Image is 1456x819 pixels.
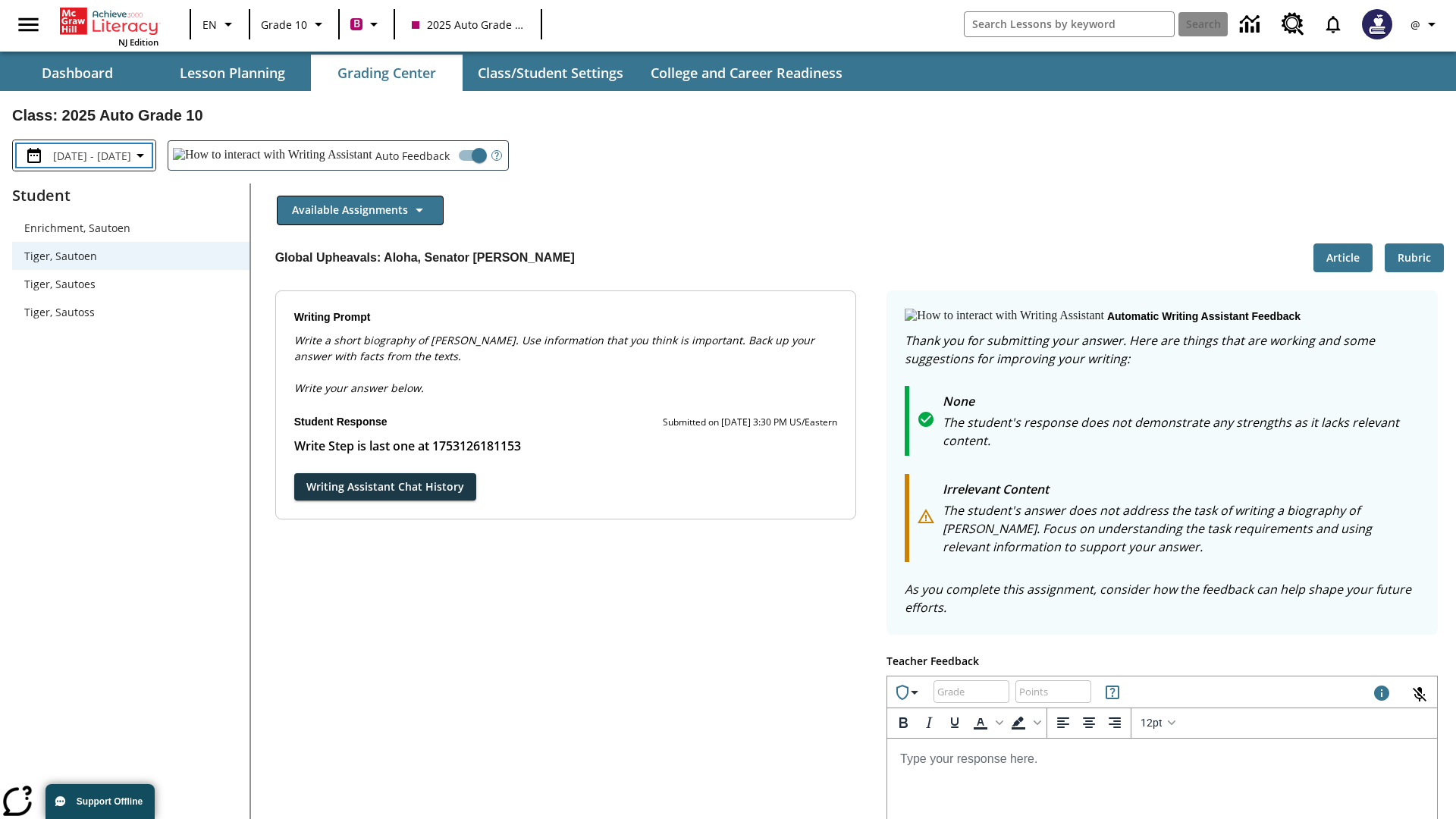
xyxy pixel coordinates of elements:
button: Achievements [887,677,930,708]
a: Data Center [1231,4,1272,45]
span: Support Offline [77,796,143,807]
p: Writing Prompt [294,309,838,326]
button: Class/Student Settings [466,55,635,91]
svg: Collapse Date Range Filter [131,146,149,165]
button: Writing Assistant Chat History [294,473,476,501]
span: Auto Feedback [375,148,450,164]
button: Profile/Settings [1401,11,1450,38]
p: Write your answer below. [294,364,838,396]
div: Tiger, Sautoen [12,242,249,270]
p: None [943,392,1420,413]
p: Student Response [294,414,388,431]
p: Student Response [294,437,838,455]
span: 12pt [1141,717,1163,729]
div: Tiger, Sautoes [12,270,249,298]
button: Available Assignments [277,196,444,225]
a: Home [60,6,158,36]
button: Align left [1050,710,1076,736]
button: Rubric, Will open in new tab [1385,243,1444,273]
div: Background color [1006,710,1043,736]
button: Select the date range menu item [19,146,149,165]
button: Article, Will open in new tab [1313,243,1373,273]
div: Grade: Letters, numbers, %, + and - are allowed. [934,680,1009,703]
span: EN [202,17,217,33]
button: Support Offline [45,784,155,819]
p: Student [12,184,249,208]
p: Automatic writing assistant feedback [1107,309,1301,325]
button: Dashboard [2,55,153,91]
button: Lesson Planning [156,55,308,91]
span: 2025 Auto Grade 10 [412,17,524,33]
input: Points: Must be equal to or less than 25. [1015,671,1091,711]
span: Tiger, Sautoss [24,304,237,320]
span: B [353,14,360,33]
span: @ [1410,17,1420,33]
button: Align center [1076,710,1102,736]
p: Thank you for submitting your answer. Here are things that are working and some suggestions for i... [905,331,1420,368]
div: Enrichment, Sautoen [12,214,249,242]
button: Language: EN, Select a language [196,11,244,38]
button: Select a new avatar [1353,5,1401,44]
p: Global Upheavals: Aloha, Senator [PERSON_NAME] [275,249,575,267]
button: Open Help for Writing Assistant [485,141,508,170]
button: Font sizes [1134,710,1181,736]
button: Grade: Grade 10, Select a grade [255,11,334,38]
p: Teacher Feedback [886,653,1438,670]
p: As you complete this assignment, consider how the feedback can help shape your future efforts. [905,580,1420,617]
img: How to interact with Writing Assistant [173,148,372,163]
a: Resource Center, Will open in new tab [1272,4,1313,45]
button: Italic [916,710,942,736]
button: Open side menu [6,2,51,47]
button: Grading Center [311,55,463,91]
span: Grade 10 [261,17,307,33]
img: How to interact with Writing Assistant [905,309,1104,324]
input: search field [965,12,1174,36]
h2: Class : 2025 Auto Grade 10 [12,103,1444,127]
button: Boost Class color is violet red. Change class color [344,11,389,38]
p: The student's answer does not address the task of writing a biography of [PERSON_NAME]. Focus on ... [943,501,1420,556]
p: The student's response does not demonstrate any strengths as it lacks relevant content. [943,413,1420,450]
p: Write Step is last one at 1753126181153 [294,437,838,455]
button: College and Career Readiness [639,55,855,91]
input: Grade: Letters, numbers, %, + and - are allowed. [934,671,1009,711]
p: Irrelevant Content [943,480,1420,501]
button: Bold [890,710,916,736]
p: Write a short biography of [PERSON_NAME]. Use information that you think is important. Back up yo... [294,332,838,364]
span: Enrichment, Sautoen [24,220,237,236]
button: Underline [942,710,968,736]
p: Submitted on [DATE] 3:30 PM US/Eastern [663,415,837,430]
div: Maximum 1000 characters Press Escape to exit toolbar and use left and right arrow keys to access ... [1373,684,1391,705]
div: Text color [968,710,1006,736]
span: Tiger, Sautoen [24,248,237,264]
button: Click to activate and allow voice recognition [1401,676,1438,713]
button: Align right [1102,710,1128,736]
span: NJ Edition [118,36,158,48]
div: Home [60,5,158,48]
span: [DATE] - [DATE] [53,148,131,164]
span: Tiger, Sautoes [24,276,237,292]
div: Tiger, Sautoss [12,298,249,326]
button: Rules for Earning Points and Achievements, Will open in new tab [1097,677,1128,708]
div: Points: Must be equal to or less than 25. [1015,680,1091,703]
img: Avatar [1362,9,1392,39]
a: Notifications [1313,5,1353,44]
